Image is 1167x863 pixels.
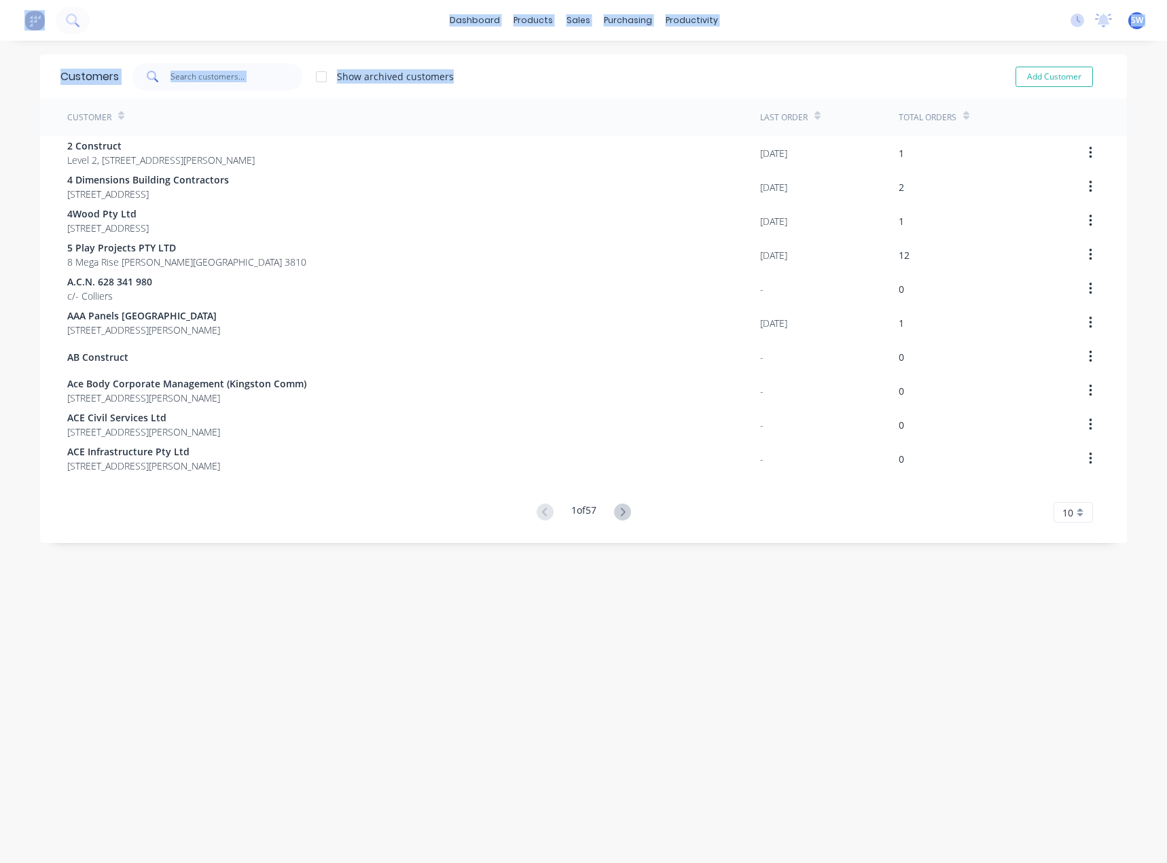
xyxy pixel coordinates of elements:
div: products [507,10,560,31]
span: [STREET_ADDRESS][PERSON_NAME] [67,391,306,405]
span: [STREET_ADDRESS][PERSON_NAME] [67,323,220,337]
div: [DATE] [760,146,787,160]
span: AAA Panels [GEOGRAPHIC_DATA] [67,309,220,323]
img: Factory [24,10,45,31]
div: [DATE] [760,180,787,194]
div: - [760,418,764,432]
span: [STREET_ADDRESS] [67,221,149,235]
span: 4 Dimensions Building Contractors [67,173,229,187]
div: Show archived customers [337,69,454,84]
div: 1 of 57 [571,503,596,523]
div: 1 [899,214,904,228]
div: 12 [899,248,910,262]
div: productivity [659,10,725,31]
div: 0 [899,418,904,432]
span: A.C.N. 628 341 980 [67,275,152,289]
div: [DATE] [760,248,787,262]
span: AB Construct [67,350,128,364]
span: Level 2, [STREET_ADDRESS][PERSON_NAME] [67,153,255,167]
div: 1 [899,316,904,330]
span: 10 [1062,506,1073,520]
span: [STREET_ADDRESS] [67,187,229,201]
div: Customer [67,111,111,124]
span: Ace Body Corporate Management (Kingston Comm) [67,376,306,391]
div: [DATE] [760,214,787,228]
span: ACE Civil Services Ltd [67,410,220,425]
div: - [760,350,764,364]
div: 0 [899,350,904,364]
button: Add Customer [1016,67,1093,87]
div: Total Orders [899,111,956,124]
div: - [760,452,764,466]
div: [DATE] [760,316,787,330]
div: 1 [899,146,904,160]
span: 5 Play Projects PTY LTD [67,241,306,255]
div: - [760,282,764,296]
a: dashboard [443,10,507,31]
span: 8 Mega Rise [PERSON_NAME][GEOGRAPHIC_DATA] 3810 [67,255,306,269]
input: Search customers... [170,63,303,90]
span: [STREET_ADDRESS][PERSON_NAME] [67,425,220,439]
span: 2 Construct [67,139,255,153]
div: Customers [60,69,119,85]
div: purchasing [597,10,659,31]
div: sales [560,10,597,31]
div: Last Order [760,111,808,124]
span: 4Wood Pty Ltd [67,207,149,221]
span: [STREET_ADDRESS][PERSON_NAME] [67,459,220,473]
span: c/- Colliers [67,289,152,303]
div: 0 [899,282,904,296]
span: SW [1131,14,1143,27]
div: 0 [899,452,904,466]
div: 0 [899,384,904,398]
div: - [760,384,764,398]
div: 2 [899,180,904,194]
span: ACE Infrastructure Pty Ltd [67,444,220,459]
